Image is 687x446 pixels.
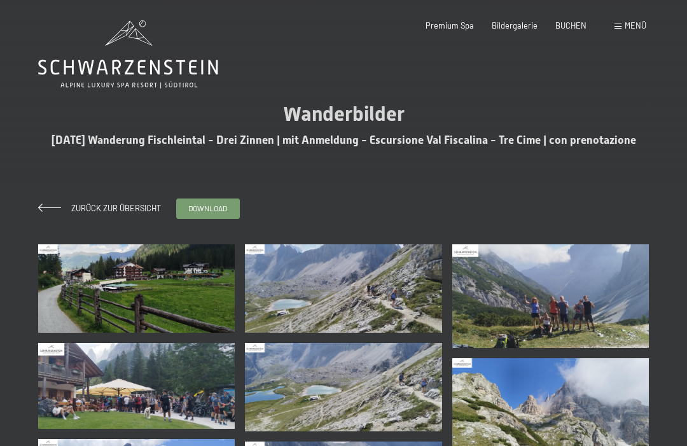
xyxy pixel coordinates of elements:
a: 19-08-2025 [242,239,444,338]
span: download [188,203,227,214]
a: Premium Spa [426,20,474,31]
a: 19-08-2025 [450,239,651,354]
a: download [177,199,239,218]
a: Zurück zur Übersicht [38,203,161,213]
img: 19-08-2025 [245,343,441,431]
span: [DATE] Wanderung Fischleintal - Drei Zinnen | mit Anmeldung - Escursione Val Fiscalina - Tre Cime... [52,134,636,146]
span: Menü [625,20,646,31]
img: 19-08-2025 [38,343,235,429]
img: 19-08-2025 [245,244,441,333]
a: 19-08-2025 [36,239,237,338]
span: Zurück zur Übersicht [63,203,161,213]
a: 19-08-2025 [242,338,444,436]
img: 19-08-2025 [452,244,649,349]
a: BUCHEN [555,20,586,31]
a: 19-08-2025 [36,338,237,435]
a: Bildergalerie [492,20,538,31]
img: 19-08-2025 [38,244,235,333]
span: Wanderbilder [283,102,405,126]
